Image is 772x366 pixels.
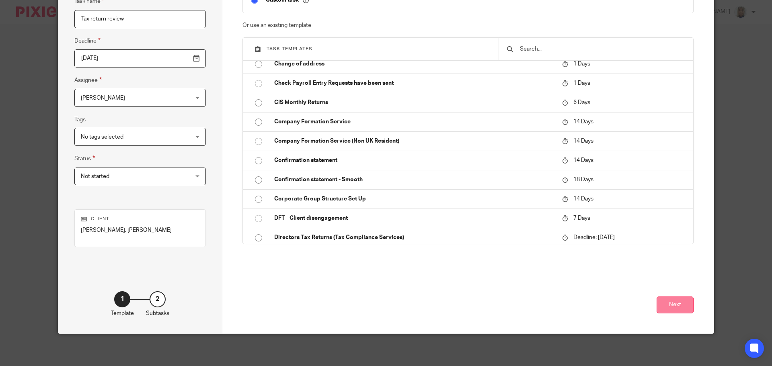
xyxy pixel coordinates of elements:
[74,116,86,124] label: Tags
[81,134,123,140] span: No tags selected
[573,235,615,240] span: Deadline: [DATE]
[519,45,685,53] input: Search...
[267,47,312,51] span: Task templates
[81,174,109,179] span: Not started
[81,95,125,101] span: [PERSON_NAME]
[274,118,554,126] p: Company Formation Service
[274,60,554,68] p: Change of address
[573,80,590,86] span: 1 Days
[573,138,593,144] span: 14 Days
[242,21,694,29] p: Or use an existing template
[274,233,554,241] p: Directors Tax Returns (Tax Compliance Services)
[74,76,102,85] label: Assignee
[573,196,593,202] span: 14 Days
[74,10,206,28] input: Task name
[274,98,554,106] p: CIS Monthly Returns
[81,226,199,234] p: [PERSON_NAME], [PERSON_NAME]
[573,61,590,67] span: 1 Days
[657,296,694,314] button: Next
[146,309,169,317] p: Subtasks
[81,216,199,222] p: Client
[573,215,590,221] span: 7 Days
[74,49,206,67] input: Use the arrow keys to pick a date
[573,157,593,163] span: 14 Days
[114,291,130,307] div: 1
[74,36,101,45] label: Deadline
[573,100,590,105] span: 6 Days
[274,79,554,87] p: Check Payroll Entry Requests have been sent
[274,195,554,203] p: Corporate Group Structure Set Up
[74,154,95,163] label: Status
[150,291,166,307] div: 2
[573,177,593,182] span: 18 Days
[111,309,134,317] p: Template
[573,119,593,125] span: 14 Days
[274,156,554,164] p: Confirmation statement
[274,214,554,222] p: DFT - Client disengagement
[274,176,554,184] p: Confirmation statement - Smooth
[274,137,554,145] p: Company Formation Service (Non UK Resident)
